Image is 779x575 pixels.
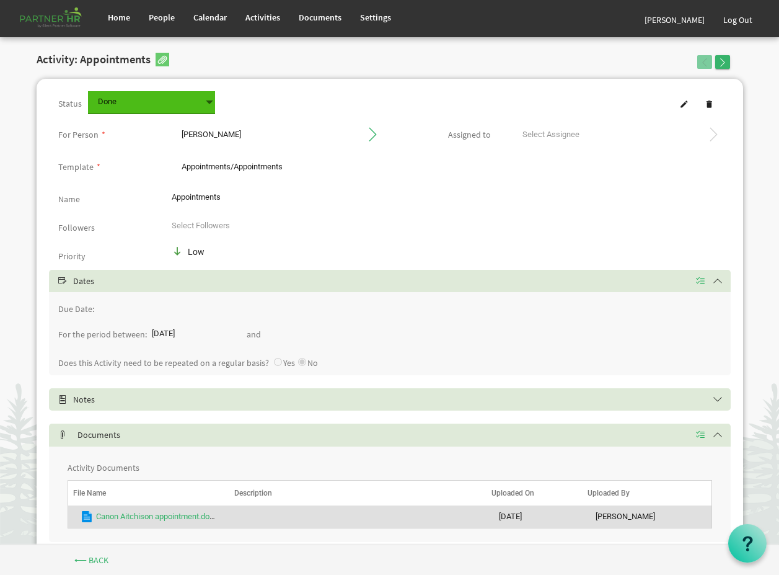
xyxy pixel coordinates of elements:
label: Does this Activity need to be repeated on a regular basis? [58,359,269,368]
label: Yes [283,359,295,368]
label: No [307,359,318,368]
a: [PERSON_NAME] [635,2,714,37]
label: Due Date: [58,305,94,314]
span: People [149,12,175,23]
label: Status [58,99,82,109]
span: Activities [245,12,280,23]
label: This is the person assigned to work on the activity [448,130,491,140]
a: ⟵ Back [56,549,127,571]
label: Template [58,163,94,172]
div: Low [172,246,265,259]
a: Edit Activity [672,95,697,113]
label: Priority [58,252,86,261]
td: Wendy Pierson column header Uploaded By [583,506,711,528]
button: Go to next Activity [715,55,730,69]
h5: Notes [58,394,740,404]
span: File Name [73,489,106,497]
img: priority-low.png [172,246,188,257]
span: Select [58,277,67,285]
span: Home [108,12,130,23]
label: For the period between: [58,330,147,339]
a: Log Out [714,2,762,37]
h2: Activity: Appointments [37,53,151,66]
label: Name [58,195,80,204]
a: Delete Activity [697,95,721,113]
td: Canon Aitchison appointment.docx is template cell column header File Name [68,506,229,528]
td: column header Description [229,506,486,528]
span: Description [234,489,272,497]
label: This is the person that the activity is about [58,130,99,140]
h5: Dates [58,276,740,286]
button: Go to previous Activity [697,55,712,69]
a: Canon Aitchison appointment.docx [96,512,218,521]
td: 3/6/2024 column header Uploaded On [486,506,583,528]
h5: Documents [58,430,740,440]
span: Settings [360,12,391,23]
label: Followers [58,223,95,233]
span: Calendar [193,12,227,23]
span: Documents [299,12,341,23]
label: and [247,330,261,339]
span: Uploaded By [588,489,630,497]
span: Go to Person's profile [366,127,377,138]
label: Activity Documents [68,463,139,473]
span: Uploaded On [491,489,534,497]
